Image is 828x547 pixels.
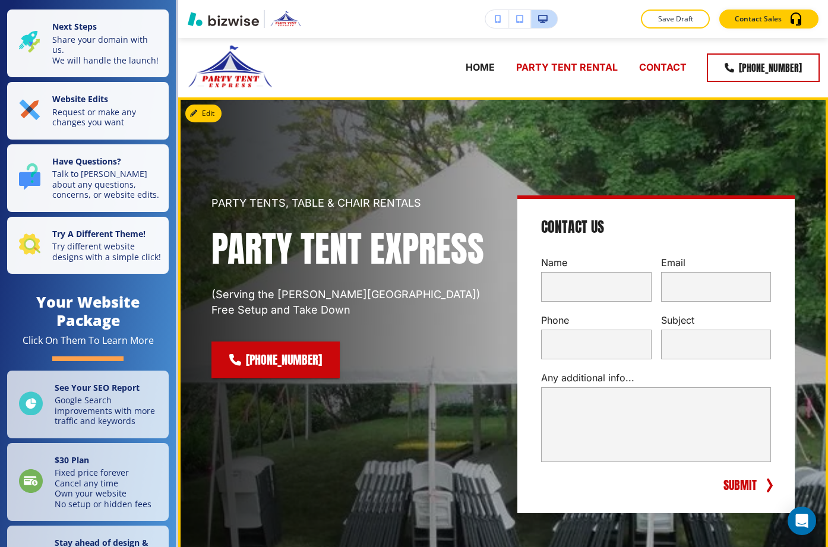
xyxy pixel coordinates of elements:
[52,156,121,167] strong: Have Questions?
[721,476,759,494] button: SUBMIT
[188,12,259,26] img: Bizwise Logo
[52,228,146,239] strong: Try A Different Theme!
[55,395,162,426] p: Google Search improvements with more traffic and keywords
[788,507,816,535] div: Open Intercom Messenger
[211,342,340,378] a: [PHONE_NUMBER]
[661,314,772,327] p: Subject
[466,61,495,74] p: HOME
[185,105,222,122] button: Edit
[735,14,782,24] p: Contact Sales
[270,10,302,29] img: Your Logo
[7,82,169,140] button: Website EditsRequest or make any changes you want
[52,21,97,32] strong: Next Steps
[211,302,489,318] p: Free Setup and Take Down
[55,467,151,509] p: Fixed price forever Cancel any time Own your website No setup or hidden fees
[661,256,772,270] p: Email
[707,53,820,82] a: [PHONE_NUMBER]
[541,371,771,385] p: Any additional info...
[541,218,604,237] h4: Contact Us
[52,93,108,105] strong: Website Edits
[541,314,652,327] p: Phone
[7,10,169,77] button: Next StepsShare your domain with us.We will handle the launch!
[52,34,162,66] p: Share your domain with us. We will handle the launch!
[23,334,154,347] div: Click On Them To Learn More
[52,169,162,200] p: Talk to [PERSON_NAME] about any questions, concerns, or website edits.
[52,241,162,262] p: Try different website designs with a simple click!
[211,287,489,302] p: (Serving the [PERSON_NAME][GEOGRAPHIC_DATA])
[516,61,618,74] p: PARTY TENT RENTAL
[7,144,169,212] button: Have Questions?Talk to [PERSON_NAME] about any questions, concerns, or website edits.
[639,61,687,74] p: CONTACT
[52,107,162,128] p: Request or make any changes you want
[641,10,710,29] button: Save Draft
[541,256,652,270] p: Name
[55,454,89,466] strong: $ 30 Plan
[7,293,169,330] h4: Your Website Package
[55,382,140,393] strong: See Your SEO Report
[719,10,818,29] button: Contact Sales
[211,225,489,273] p: PARTY TENT EXPRESS
[656,14,694,24] p: Save Draft
[7,443,169,521] a: $30 PlanFixed price foreverCancel any timeOwn your websiteNo setup or hidden fees
[187,42,274,92] img: Party Tent Express
[211,195,489,211] p: PARTY TENTS, TABLE & CHAIR RENTALS
[7,217,169,274] button: Try A Different Theme!Try different website designs with a simple click!
[7,371,169,438] a: See Your SEO ReportGoogle Search improvements with more traffic and keywords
